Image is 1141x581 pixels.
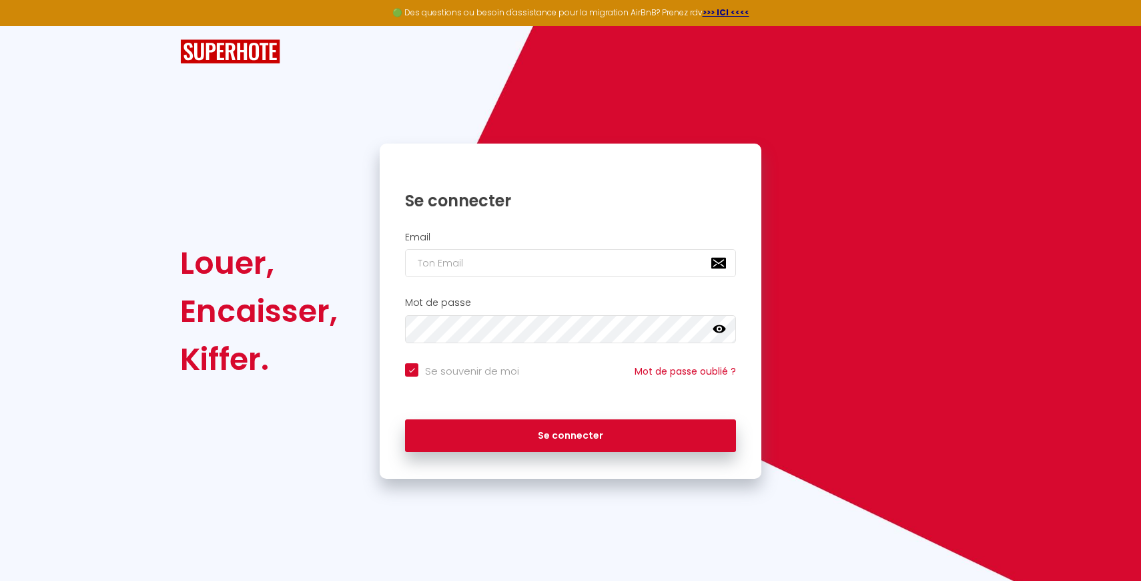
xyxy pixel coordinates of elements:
[180,39,280,64] img: SuperHote logo
[635,365,736,378] a: Mot de passe oublié ?
[405,419,736,453] button: Se connecter
[180,287,338,335] div: Encaisser,
[703,7,749,18] a: >>> ICI <<<<
[180,335,338,383] div: Kiffer.
[405,232,736,243] h2: Email
[180,239,338,287] div: Louer,
[405,297,736,309] h2: Mot de passe
[405,249,736,277] input: Ton Email
[405,190,736,211] h1: Se connecter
